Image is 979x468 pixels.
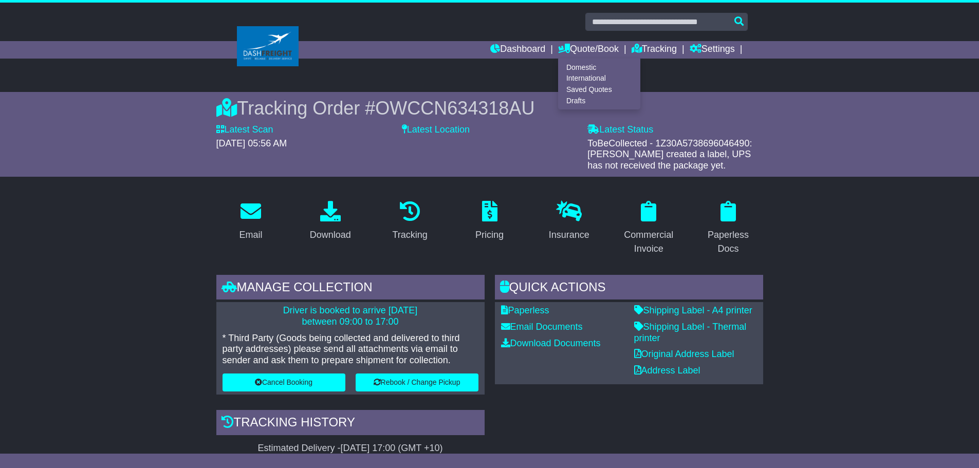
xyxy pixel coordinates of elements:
[475,228,504,242] div: Pricing
[700,228,756,256] div: Paperless Docs
[542,197,596,246] a: Insurance
[559,84,640,96] a: Saved Quotes
[216,138,287,148] span: [DATE] 05:56 AM
[469,197,510,246] a: Pricing
[216,275,485,303] div: Manage collection
[341,443,443,454] div: [DATE] 17:00 (GMT +10)
[232,197,269,246] a: Email
[690,41,735,59] a: Settings
[402,124,470,136] label: Latest Location
[303,197,358,246] a: Download
[216,97,763,119] div: Tracking Order #
[216,443,485,454] div: Estimated Delivery -
[694,197,763,259] a: Paperless Docs
[559,73,640,84] a: International
[216,410,485,438] div: Tracking history
[223,373,345,391] button: Cancel Booking
[501,305,549,315] a: Paperless
[634,305,752,315] a: Shipping Label - A4 printer
[501,322,583,332] a: Email Documents
[549,228,589,242] div: Insurance
[558,41,619,59] a: Quote/Book
[223,305,478,327] p: Driver is booked to arrive [DATE] between 09:00 to 17:00
[614,197,684,259] a: Commercial Invoice
[621,228,677,256] div: Commercial Invoice
[392,228,427,242] div: Tracking
[385,197,434,246] a: Tracking
[634,365,700,376] a: Address Label
[310,228,351,242] div: Download
[587,124,653,136] label: Latest Status
[559,95,640,106] a: Drafts
[495,275,763,303] div: Quick Actions
[501,338,601,348] a: Download Documents
[634,349,734,359] a: Original Address Label
[558,59,640,109] div: Quote/Book
[216,124,273,136] label: Latest Scan
[634,322,747,343] a: Shipping Label - Thermal printer
[375,98,534,119] span: OWCCN634318AU
[632,41,677,59] a: Tracking
[587,138,752,171] span: ToBeCollected - 1Z30A5738696046490: [PERSON_NAME] created a label, UPS has not received the packa...
[490,41,545,59] a: Dashboard
[559,62,640,73] a: Domestic
[223,333,478,366] p: * Third Party (Goods being collected and delivered to third party addresses) please send all atta...
[356,373,478,391] button: Rebook / Change Pickup
[239,228,262,242] div: Email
